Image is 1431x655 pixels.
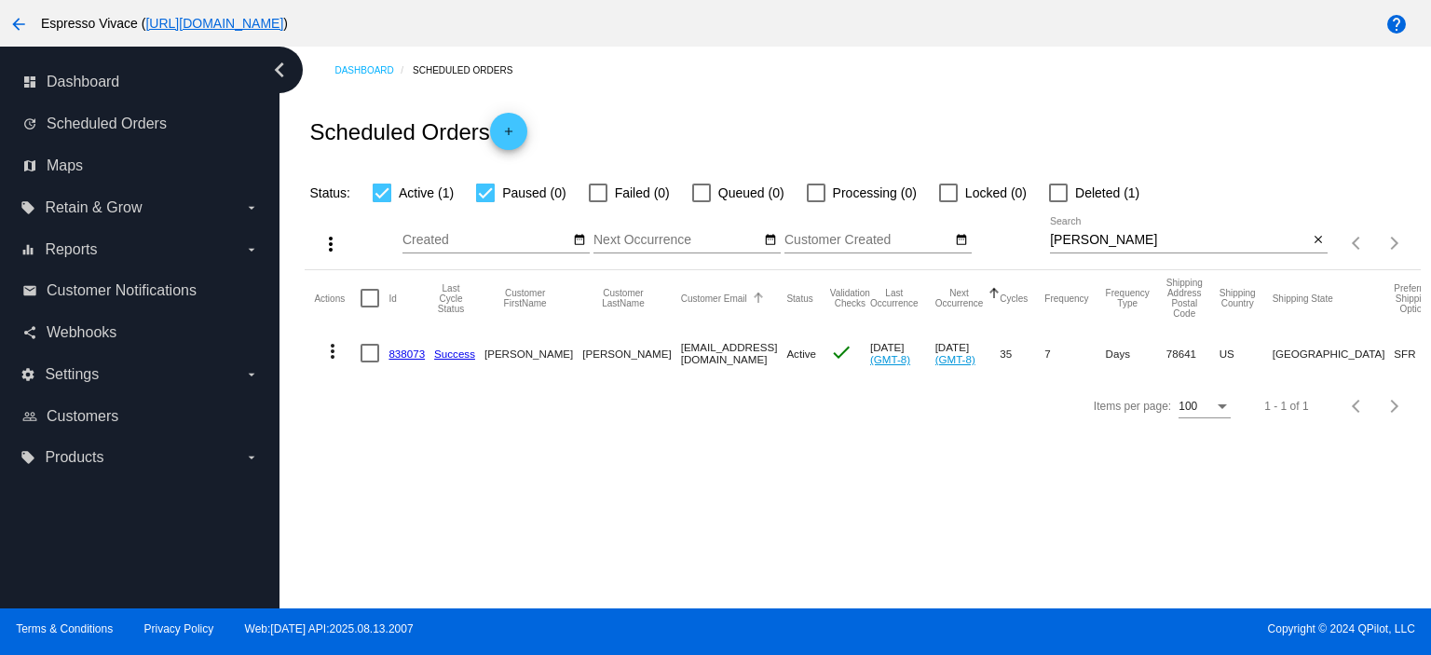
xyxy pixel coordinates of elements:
[244,242,259,257] i: arrow_drop_down
[22,75,37,89] i: dashboard
[309,185,350,200] span: Status:
[320,233,342,255] mat-icon: more_vert
[45,241,97,258] span: Reports
[402,233,570,248] input: Created
[22,116,37,131] i: update
[321,340,344,362] mat-icon: more_vert
[144,622,214,635] a: Privacy Policy
[1220,326,1273,380] mat-cell: US
[20,242,35,257] i: equalizer
[731,622,1415,635] span: Copyright © 2024 QPilot, LLC
[45,449,103,466] span: Products
[244,450,259,465] i: arrow_drop_down
[265,55,294,85] i: chevron_left
[1273,293,1333,304] button: Change sorting for ShippingState
[1376,388,1413,425] button: Next page
[1179,401,1231,414] mat-select: Items per page:
[45,199,142,216] span: Retain & Grow
[935,326,1001,380] mat-cell: [DATE]
[244,367,259,382] i: arrow_drop_down
[830,341,852,363] mat-icon: check
[22,151,259,181] a: map Maps
[434,348,475,360] a: Success
[22,318,259,348] a: share Webhooks
[1339,225,1376,262] button: Previous page
[1166,278,1203,319] button: Change sorting for ShippingPostcode
[1264,400,1308,413] div: 1 - 1 of 1
[965,182,1027,204] span: Locked (0)
[764,233,777,248] mat-icon: date_range
[681,326,787,380] mat-cell: [EMAIL_ADDRESS][DOMAIN_NAME]
[1044,326,1105,380] mat-cell: 7
[1179,400,1197,413] span: 100
[1106,288,1150,308] button: Change sorting for FrequencyType
[1044,293,1088,304] button: Change sorting for Frequency
[244,200,259,215] i: arrow_drop_down
[47,324,116,341] span: Webhooks
[334,56,413,85] a: Dashboard
[935,288,984,308] button: Change sorting for NextOccurrenceUtc
[1000,293,1028,304] button: Change sorting for Cycles
[870,326,935,380] mat-cell: [DATE]
[1220,288,1256,308] button: Change sorting for ShippingCountry
[22,158,37,173] i: map
[1075,182,1139,204] span: Deleted (1)
[20,200,35,215] i: local_offer
[41,16,288,31] span: Espresso Vivace ( )
[22,276,259,306] a: email Customer Notifications
[388,348,425,360] a: 838073
[22,283,37,298] i: email
[497,125,520,147] mat-icon: add
[22,67,259,97] a: dashboard Dashboard
[309,113,526,150] h2: Scheduled Orders
[786,293,812,304] button: Change sorting for Status
[484,326,582,380] mat-cell: [PERSON_NAME]
[20,450,35,465] i: local_offer
[434,283,468,314] button: Change sorting for LastProcessingCycleId
[1166,326,1220,380] mat-cell: 78641
[573,233,586,248] mat-icon: date_range
[582,288,663,308] button: Change sorting for CustomerLastName
[955,233,968,248] mat-icon: date_range
[47,282,197,299] span: Customer Notifications
[593,233,761,248] input: Next Occurrence
[1050,233,1308,248] input: Search
[830,270,870,326] mat-header-cell: Validation Checks
[1094,400,1171,413] div: Items per page:
[935,353,975,365] a: (GMT-8)
[47,408,118,425] span: Customers
[718,182,784,204] span: Queued (0)
[615,182,670,204] span: Failed (0)
[314,270,361,326] mat-header-cell: Actions
[47,157,83,174] span: Maps
[1339,388,1376,425] button: Previous page
[1376,225,1413,262] button: Next page
[20,367,35,382] i: settings
[1000,326,1044,380] mat-cell: 35
[870,353,910,365] a: (GMT-8)
[1106,326,1166,380] mat-cell: Days
[413,56,529,85] a: Scheduled Orders
[502,182,566,204] span: Paused (0)
[22,325,37,340] i: share
[1308,231,1328,251] button: Clear
[22,109,259,139] a: update Scheduled Orders
[1312,233,1325,248] mat-icon: close
[16,622,113,635] a: Terms & Conditions
[45,366,99,383] span: Settings
[7,13,30,35] mat-icon: arrow_back
[1273,326,1395,380] mat-cell: [GEOGRAPHIC_DATA]
[681,293,747,304] button: Change sorting for CustomerEmail
[786,348,816,360] span: Active
[582,326,680,380] mat-cell: [PERSON_NAME]
[399,182,454,204] span: Active (1)
[47,116,167,132] span: Scheduled Orders
[833,182,917,204] span: Processing (0)
[388,293,396,304] button: Change sorting for Id
[784,233,952,248] input: Customer Created
[1385,13,1408,35] mat-icon: help
[870,288,919,308] button: Change sorting for LastOccurrenceUtc
[484,288,566,308] button: Change sorting for CustomerFirstName
[22,402,259,431] a: people_outline Customers
[145,16,283,31] a: [URL][DOMAIN_NAME]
